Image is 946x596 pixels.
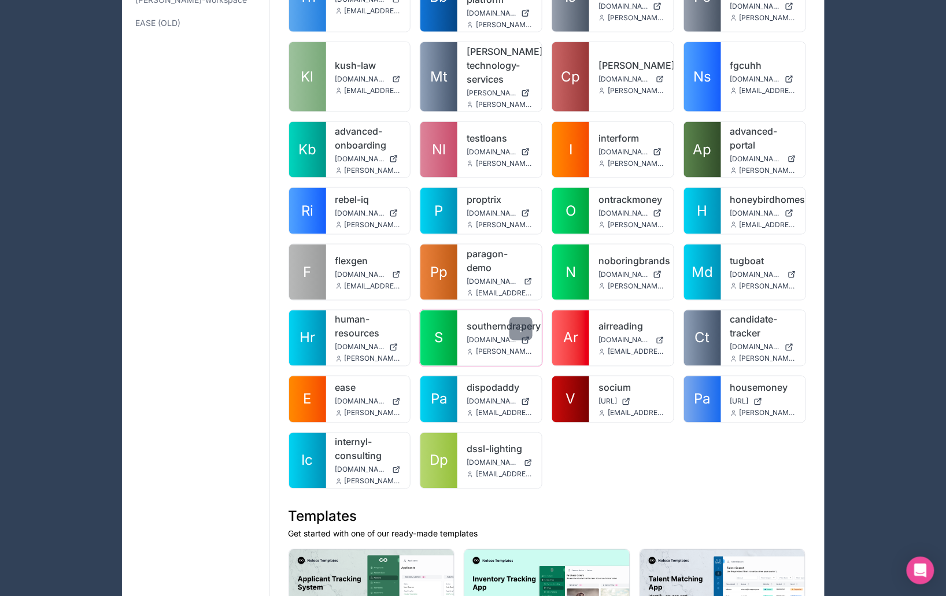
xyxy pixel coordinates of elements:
span: E [304,390,312,409]
a: I [552,122,589,177]
span: [PERSON_NAME][EMAIL_ADDRESS][DOMAIN_NAME] [740,166,796,175]
a: advanced-portal [730,124,796,152]
span: I [569,140,572,159]
a: kush-law [335,58,401,72]
span: [DOMAIN_NAME] [467,458,519,468]
span: [DOMAIN_NAME] [730,154,783,164]
span: [DOMAIN_NAME] [335,154,385,164]
a: [DOMAIN_NAME] [335,465,401,475]
span: [DOMAIN_NAME] [598,2,648,11]
span: [PERSON_NAME][EMAIL_ADDRESS][DOMAIN_NAME] [608,159,664,168]
span: [PERSON_NAME][DOMAIN_NAME] [467,88,516,98]
span: [DOMAIN_NAME] [598,75,651,84]
a: proptrix [467,193,533,206]
a: interform [598,131,664,145]
span: Cp [561,68,581,86]
span: Ct [695,329,710,347]
span: [DOMAIN_NAME] [335,270,388,279]
a: [DOMAIN_NAME] [467,209,533,218]
a: dssl-lighting [467,442,533,456]
a: Pa [420,376,457,423]
a: Dp [420,433,457,488]
a: tugboat [730,254,796,268]
span: S [435,329,444,347]
a: [PERSON_NAME]-technology-services [467,45,533,86]
div: Open Intercom Messenger [907,557,934,584]
a: Ar [552,310,589,366]
span: N [566,263,576,282]
a: N [552,245,589,300]
a: Ic [289,433,326,488]
span: [DOMAIN_NAME] [730,270,783,279]
span: [PERSON_NAME][EMAIL_ADDRESS][DOMAIN_NAME] [345,166,401,175]
span: [EMAIL_ADDRESS][DOMAIN_NAME] [608,347,664,357]
a: [DOMAIN_NAME] [730,209,796,218]
a: [DOMAIN_NAME] [467,147,533,157]
span: Ap [693,140,712,159]
span: [PERSON_NAME][EMAIL_ADDRESS][DOMAIN_NAME] [608,86,664,95]
a: noboringbrands [598,254,664,268]
a: [PERSON_NAME][DOMAIN_NAME] [467,88,533,98]
span: [DOMAIN_NAME] [598,270,648,279]
a: [DOMAIN_NAME] [335,343,401,352]
span: Pa [694,390,711,409]
span: [PERSON_NAME][EMAIL_ADDRESS][DOMAIN_NAME] [740,409,796,418]
a: Ns [684,42,721,112]
a: [DOMAIN_NAME] [730,75,796,84]
span: Pp [430,263,448,282]
span: [PERSON_NAME][EMAIL_ADDRESS][DOMAIN_NAME] [345,354,401,364]
a: rebel-iq [335,193,401,206]
span: Ns [693,68,711,86]
a: [DOMAIN_NAME] [730,270,796,279]
a: Cp [552,42,589,112]
span: Pa [431,390,447,409]
a: V [552,376,589,423]
a: Hr [289,310,326,366]
h1: Templates [289,508,806,526]
a: [PERSON_NAME] [598,58,664,72]
span: V [566,390,576,409]
a: Mt [420,42,457,112]
a: Ri [289,188,326,234]
a: [DOMAIN_NAME] [335,397,401,406]
span: [PERSON_NAME][EMAIL_ADDRESS][DOMAIN_NAME] [476,347,533,357]
a: airreading [598,320,664,334]
a: E [289,376,326,423]
a: Ct [684,310,721,366]
a: [DOMAIN_NAME] [335,270,401,279]
a: H [684,188,721,234]
a: housemoney [730,381,796,395]
a: [DOMAIN_NAME] [598,270,664,279]
span: [DOMAIN_NAME] [467,277,519,286]
a: dispodaddy [467,381,533,395]
a: P [420,188,457,234]
a: [DOMAIN_NAME] [467,336,533,345]
a: Pa [684,376,721,423]
span: Ar [563,329,578,347]
a: S [420,310,457,366]
span: Dp [430,451,448,470]
span: F [304,263,312,282]
span: [DOMAIN_NAME] [335,465,388,475]
span: [URL] [730,397,749,406]
span: [PERSON_NAME][EMAIL_ADDRESS][DOMAIN_NAME] [476,20,533,29]
a: southerndrapery [467,320,533,334]
a: [URL] [730,397,796,406]
a: [DOMAIN_NAME][PERSON_NAME] [467,9,533,18]
span: P [435,202,444,220]
a: Kb [289,122,326,177]
a: [DOMAIN_NAME] [730,154,796,164]
a: Nl [420,122,457,177]
a: candidate-tracker [730,313,796,340]
span: [PERSON_NAME][EMAIL_ADDRESS][DOMAIN_NAME] [608,13,664,23]
span: [DOMAIN_NAME] [467,209,516,218]
span: [URL] [598,397,617,406]
a: [DOMAIN_NAME] [335,75,401,84]
span: Md [692,263,713,282]
span: [DOMAIN_NAME] [467,397,516,406]
a: Pp [420,245,457,300]
span: [DOMAIN_NAME] [730,343,780,352]
span: [PERSON_NAME][EMAIL_ADDRESS][DOMAIN_NAME] [740,282,796,291]
a: flexgen [335,254,401,268]
span: [DOMAIN_NAME] [335,397,388,406]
